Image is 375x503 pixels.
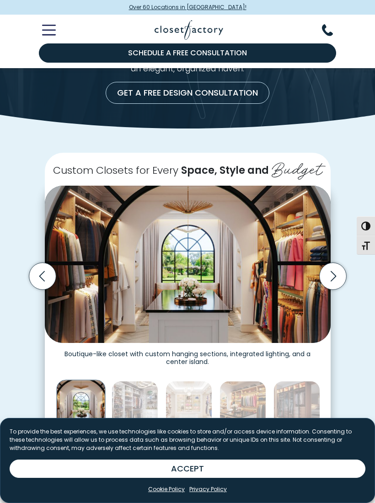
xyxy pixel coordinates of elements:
[26,260,59,293] button: Previous slide
[39,43,336,63] a: Schedule a Free Consultation
[322,24,344,36] button: Phone Number
[129,3,246,11] span: Over 60 Locations in [GEOGRAPHIC_DATA]!
[10,460,365,478] button: ACCEPT
[155,20,223,40] img: Closet Factory Logo
[106,82,269,104] a: Get a Free Design Consultation
[31,25,56,36] button: Toggle Mobile Menu
[316,260,349,293] button: Next slide
[357,216,375,235] button: Toggle High Contrast
[45,343,331,366] figcaption: Boutique-like closet with custom hanging sections, integrated lighting, and a center island.
[148,485,185,493] a: Cookie Policy
[56,380,105,428] img: Spacious custom walk-in closet with abundant wardrobe space, center island storage
[166,381,212,428] img: White walk-in closet with ornate trim and crown molding, featuring glass shelving
[53,163,178,177] span: Custom Closets for Every
[357,235,375,255] button: Toggle Font size
[181,163,269,177] span: Space, Style and
[189,485,227,493] a: Privacy Policy
[10,428,365,452] p: To provide the best experiences, we use technologies like cookies to store and/or access device i...
[45,186,331,342] img: Spacious custom walk-in closet with abundant wardrobe space, center island storage
[112,381,158,428] img: Custom walk-in closet with glass shelves, gold hardware, and white built-in drawers
[273,381,320,428] img: Luxury walk-in custom closet contemporary glass-front wardrobe system in Rocky Mountain melamine ...
[272,155,322,180] span: Budget
[220,381,266,428] img: Custom dressing room Rhapsody woodgrain system with illuminated wardrobe rods, angled shoe shelve...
